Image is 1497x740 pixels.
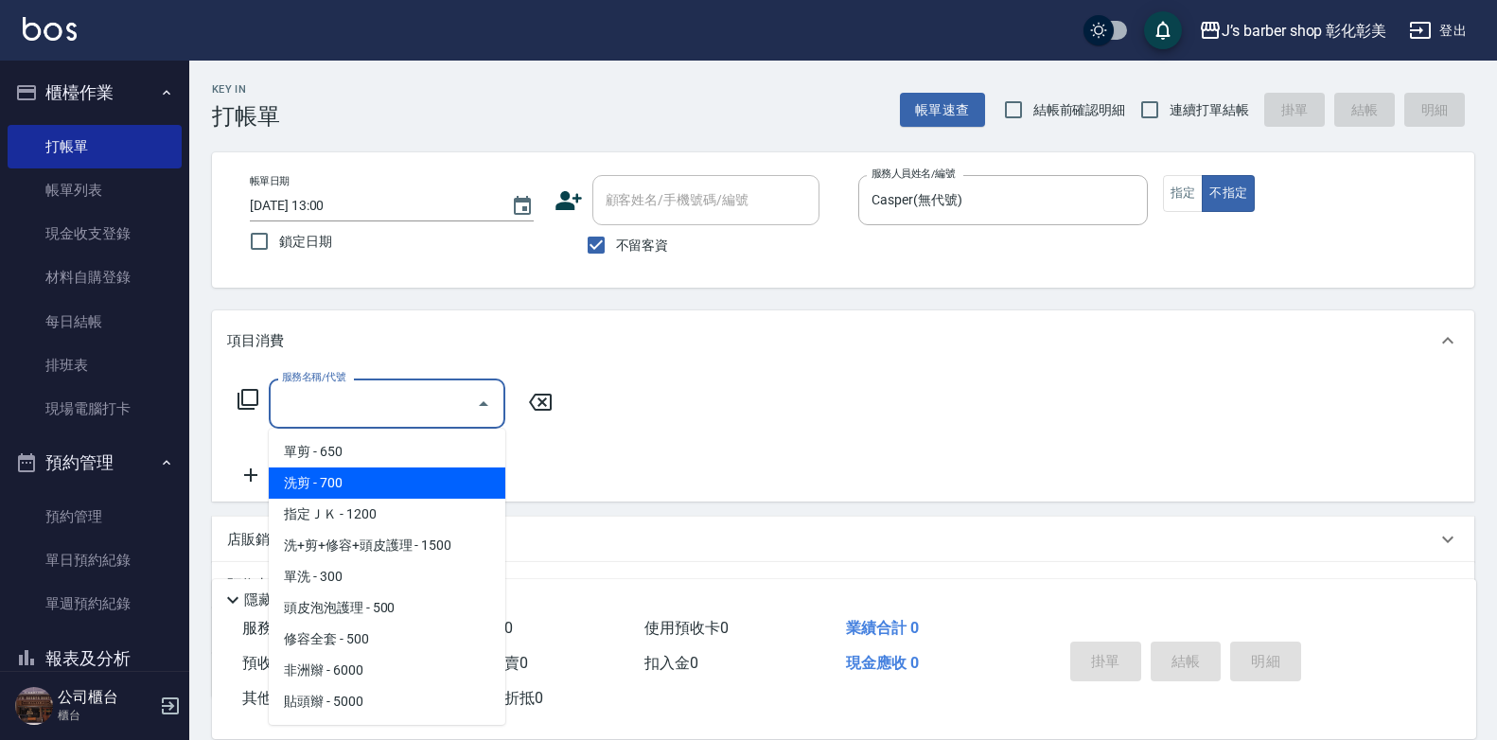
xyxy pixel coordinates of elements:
[846,654,919,672] span: 現金應收 0
[616,236,669,255] span: 不留客資
[212,562,1474,608] div: 預收卡販賣
[242,654,326,672] span: 預收卡販賣 0
[8,300,182,344] a: 每日結帳
[8,538,182,582] a: 單日預約紀錄
[242,619,311,637] span: 服務消費 0
[8,168,182,212] a: 帳單列表
[269,436,505,467] span: 單剪 - 650
[1170,100,1249,120] span: 連續打單結帳
[644,619,729,637] span: 使用預收卡 0
[8,582,182,625] a: 單週預約紀錄
[8,125,182,168] a: 打帳單
[58,707,154,724] p: 櫃台
[8,387,182,431] a: 現場電腦打卡
[250,190,492,221] input: YYYY/MM/DD hh:mm
[8,212,182,255] a: 現金收支登錄
[23,17,77,41] img: Logo
[8,634,182,683] button: 報表及分析
[269,467,505,499] span: 洗剪 - 700
[1202,175,1255,212] button: 不指定
[227,530,284,550] p: 店販銷售
[279,232,332,252] span: 鎖定日期
[58,688,154,707] h5: 公司櫃台
[1222,19,1386,43] div: J’s barber shop 彰化彰美
[269,655,505,686] span: 非洲辮 - 6000
[846,619,919,637] span: 業績合計 0
[644,654,698,672] span: 扣入金 0
[1163,175,1204,212] button: 指定
[1191,11,1394,50] button: J’s barber shop 彰化彰美
[8,255,182,299] a: 材料自購登錄
[227,575,298,595] p: 預收卡販賣
[468,389,499,419] button: Close
[227,331,284,351] p: 項目消費
[212,517,1474,562] div: 店販銷售
[872,167,955,181] label: 服務人員姓名/編號
[1033,100,1126,120] span: 結帳前確認明細
[500,184,545,229] button: Choose date, selected date is 2025-08-12
[1401,13,1474,48] button: 登出
[212,103,280,130] h3: 打帳單
[250,174,290,188] label: 帳單日期
[269,561,505,592] span: 單洗 - 300
[900,93,985,128] button: 帳單速查
[242,689,342,707] span: 其他付款方式 0
[269,592,505,624] span: 頭皮泡泡護理 - 500
[1144,11,1182,49] button: save
[269,499,505,530] span: 指定ＪＫ - 1200
[8,495,182,538] a: 預約管理
[15,687,53,725] img: Person
[212,83,280,96] h2: Key In
[244,590,329,610] p: 隱藏業績明細
[269,530,505,561] span: 洗+剪+修容+頭皮護理 - 1500
[8,68,182,117] button: 櫃檯作業
[8,344,182,387] a: 排班表
[269,686,505,717] span: 貼頭辮 - 5000
[8,438,182,487] button: 預約管理
[282,370,345,384] label: 服務名稱/代號
[212,310,1474,371] div: 項目消費
[269,624,505,655] span: 修容全套 - 500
